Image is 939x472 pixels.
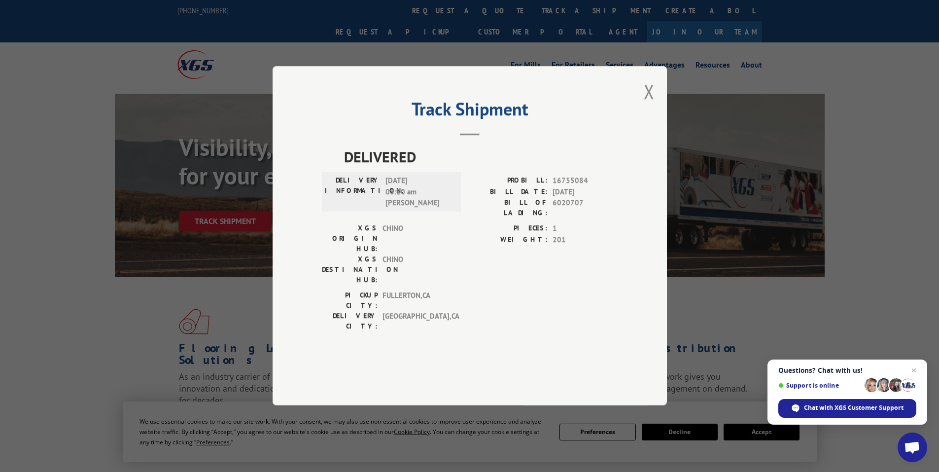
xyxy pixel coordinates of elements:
label: XGS ORIGIN HUB: [322,223,378,254]
span: 6020707 [553,198,618,218]
span: 16755084 [553,176,618,187]
div: Open chat [898,433,927,462]
span: DELIVERED [344,146,618,168]
label: XGS DESTINATION HUB: [322,254,378,286]
span: CHINO [383,223,449,254]
label: PROBILL: [470,176,548,187]
label: PICKUP CITY: [322,290,378,311]
span: [DATE] [553,186,618,198]
span: [DATE] 08:20 am [PERSON_NAME] [385,176,452,209]
label: WEIGHT: [470,234,548,246]
span: CHINO [383,254,449,286]
label: DELIVERY CITY: [322,311,378,332]
label: BILL OF LADING: [470,198,548,218]
span: FULLERTON , CA [383,290,449,311]
label: DELIVERY INFORMATION: [325,176,381,209]
button: Close modal [644,78,655,105]
span: Close chat [908,364,920,376]
span: Questions? Chat with us! [778,366,916,374]
span: [GEOGRAPHIC_DATA] , CA [383,311,449,332]
h2: Track Shipment [322,102,618,121]
label: BILL DATE: [470,186,548,198]
span: 201 [553,234,618,246]
div: Chat with XGS Customer Support [778,399,916,418]
span: Support is online [778,382,861,389]
span: Chat with XGS Customer Support [804,403,904,412]
span: 1 [553,223,618,235]
label: PIECES: [470,223,548,235]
